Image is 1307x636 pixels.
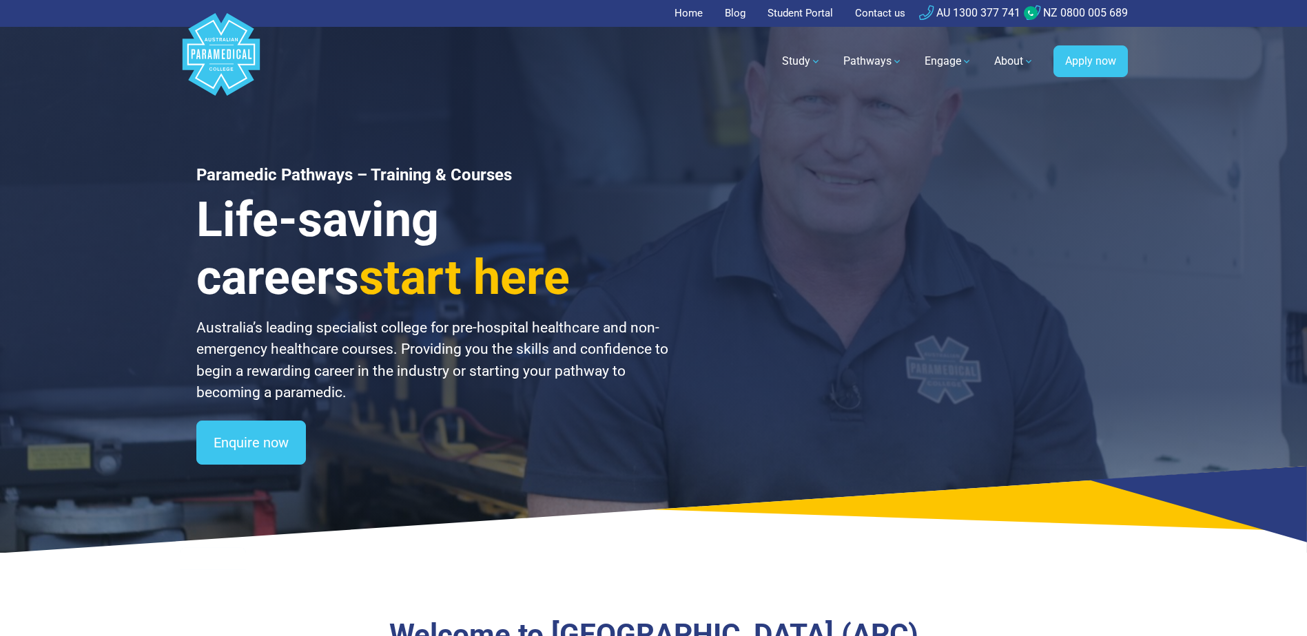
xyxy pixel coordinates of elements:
[180,27,263,96] a: Australian Paramedical College
[196,317,670,404] p: Australia’s leading specialist college for pre-hospital healthcare and non-emergency healthcare c...
[916,42,980,81] a: Engage
[919,6,1020,19] a: AU 1300 377 741
[359,249,570,306] span: start here
[986,42,1042,81] a: About
[774,42,830,81] a: Study
[1026,6,1128,19] a: NZ 0800 005 689
[835,42,911,81] a: Pathways
[196,165,670,185] h1: Paramedic Pathways – Training & Courses
[196,191,670,306] h3: Life-saving careers
[1053,45,1128,77] a: Apply now
[196,421,306,465] a: Enquire now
